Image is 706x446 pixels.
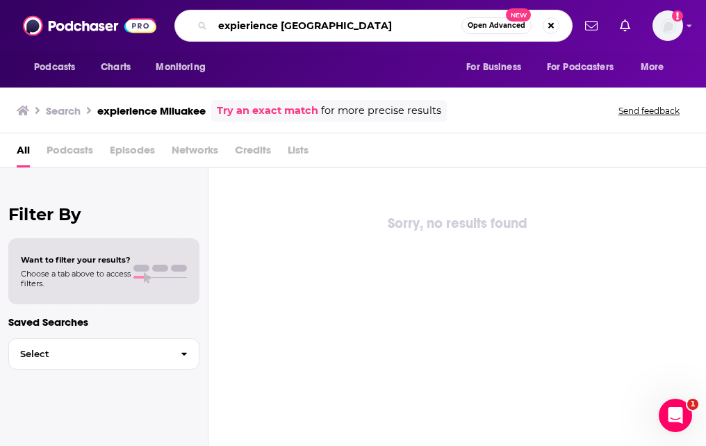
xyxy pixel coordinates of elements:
[8,338,199,370] button: Select
[652,10,683,41] button: Show profile menu
[97,104,206,117] h3: expierience Miluakee
[174,10,573,42] div: Search podcasts, credits, & more...
[47,139,93,167] span: Podcasts
[631,54,682,81] button: open menu
[101,58,131,77] span: Charts
[506,8,531,22] span: New
[547,58,614,77] span: For Podcasters
[614,105,684,117] button: Send feedback
[580,14,603,38] a: Show notifications dropdown
[9,349,170,358] span: Select
[34,58,75,77] span: Podcasts
[23,13,156,39] img: Podchaser - Follow, Share and Rate Podcasts
[288,139,309,167] span: Lists
[8,204,199,224] h2: Filter By
[235,139,271,167] span: Credits
[217,103,318,119] a: Try an exact match
[17,139,30,167] a: All
[687,399,698,410] span: 1
[8,315,199,329] p: Saved Searches
[652,10,683,41] span: Logged in as MattieVG
[156,58,205,77] span: Monitoring
[461,17,532,34] button: Open AdvancedNew
[110,139,155,167] span: Episodes
[672,10,683,22] svg: Add a profile image
[208,213,706,235] div: Sorry, no results found
[614,14,636,38] a: Show notifications dropdown
[21,255,131,265] span: Want to filter your results?
[172,139,218,167] span: Networks
[652,10,683,41] img: User Profile
[24,54,93,81] button: open menu
[46,104,81,117] h3: Search
[21,269,131,288] span: Choose a tab above to access filters.
[468,22,525,29] span: Open Advanced
[213,15,461,37] input: Search podcasts, credits, & more...
[538,54,634,81] button: open menu
[92,54,139,81] a: Charts
[659,399,692,432] iframe: Intercom live chat
[466,58,521,77] span: For Business
[457,54,539,81] button: open menu
[146,54,223,81] button: open menu
[321,103,441,119] span: for more precise results
[641,58,664,77] span: More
